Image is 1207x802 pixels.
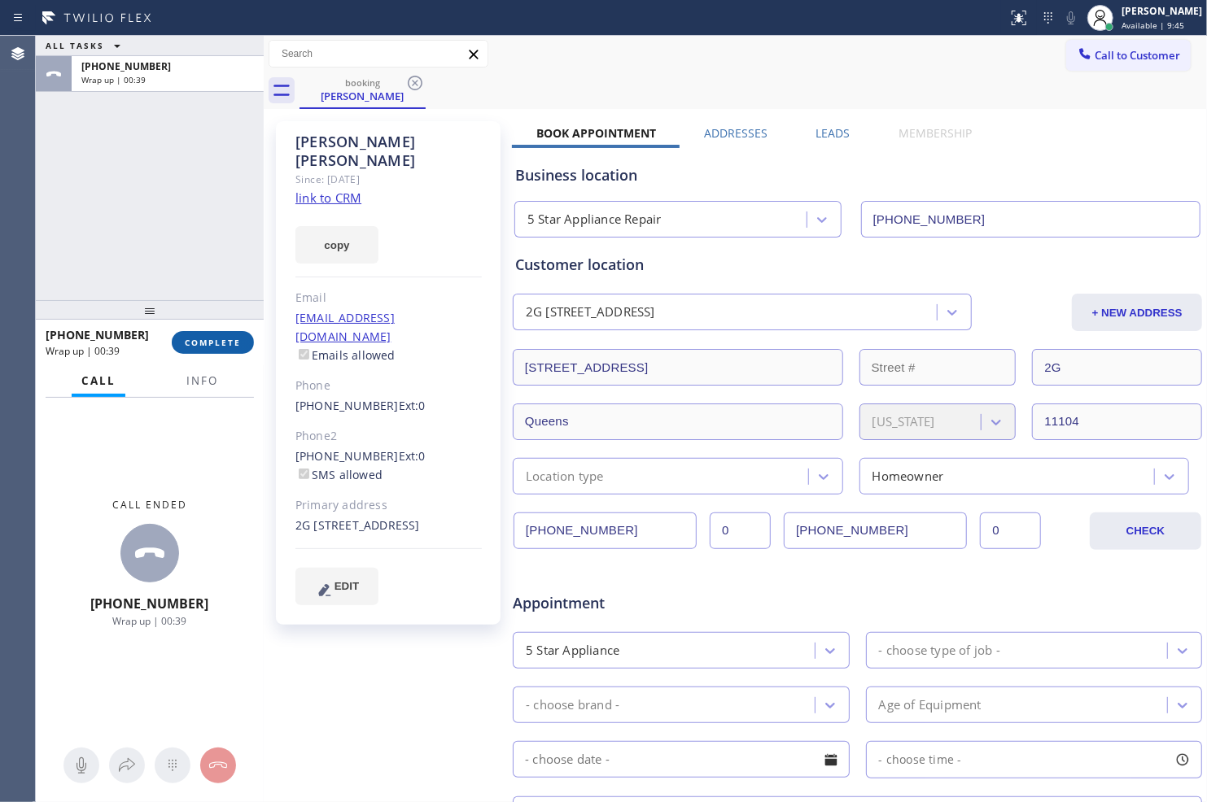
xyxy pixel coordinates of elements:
button: Hang up [200,748,236,783]
label: Addresses [704,125,767,141]
div: Phone [295,377,482,395]
button: Info [177,365,228,397]
input: SMS allowed [299,469,309,479]
input: Phone Number [514,512,697,549]
span: Call [81,373,116,388]
span: Appointment [513,592,741,614]
label: Emails allowed [295,347,396,363]
div: 5 Star Appliance Repair [527,211,662,229]
span: [PHONE_NUMBER] [91,595,209,612]
label: Book Appointment [536,125,656,141]
button: EDIT [295,568,378,605]
div: Homeowner [872,467,944,486]
button: Open directory [109,748,145,783]
a: [PHONE_NUMBER] [295,398,399,413]
div: Location type [526,467,604,486]
a: [EMAIL_ADDRESS][DOMAIN_NAME] [295,310,395,344]
div: [PERSON_NAME] [PERSON_NAME] [295,133,482,170]
div: Since: [DATE] [295,170,482,189]
input: Address [513,349,843,386]
input: Phone Number [861,201,1201,238]
span: COMPLETE [185,337,241,348]
div: Primary address [295,496,482,515]
button: copy [295,226,378,264]
div: [PERSON_NAME] [301,89,424,103]
label: Leads [816,125,850,141]
div: Phone2 [295,427,482,446]
input: City [513,403,843,440]
span: [PHONE_NUMBER] [46,327,149,342]
div: - choose type of job - [879,641,1000,660]
div: Age of Equipment [879,695,982,714]
span: ALL TASKS [46,40,104,51]
span: Ext: 0 [399,448,426,464]
input: Emails allowed [299,349,309,360]
div: Email [295,289,482,307]
button: Call to Customer [1066,40,1191,71]
button: COMPLETE [172,331,254,354]
span: EDIT [335,580,359,592]
button: Mute [63,748,99,783]
div: booking [301,76,424,89]
span: - choose time - [879,752,962,767]
input: ZIP [1032,403,1202,440]
input: Phone Number 2 [784,512,967,549]
button: Call [72,365,125,397]
span: Wrap up | 00:39 [113,614,187,628]
span: Call ended [112,498,187,512]
input: Ext. [710,512,771,549]
span: Call to Customer [1095,48,1180,63]
div: [PERSON_NAME] [1122,4,1202,18]
button: Mute [1060,7,1082,29]
div: Andrew Restivo [301,72,424,107]
div: 2G [STREET_ADDRESS] [526,303,655,322]
span: Wrap up | 00:39 [81,74,146,85]
button: ALL TASKS [36,36,137,55]
div: 5 Star Appliance [526,641,619,660]
button: Open dialpad [155,748,190,783]
input: Street # [859,349,1017,386]
span: Available | 9:45 [1122,20,1184,31]
div: - choose brand - [526,695,619,714]
span: Ext: 0 [399,398,426,413]
div: Customer location [515,254,1200,276]
label: Membership [899,125,972,141]
div: 2G [STREET_ADDRESS] [295,517,482,535]
button: + NEW ADDRESS [1072,294,1202,331]
input: - choose date - [513,741,850,778]
span: [PHONE_NUMBER] [81,59,171,73]
input: Search [269,41,488,67]
input: Ext. 2 [980,512,1041,549]
button: CHECK [1090,512,1202,550]
span: Info [186,373,218,388]
a: link to CRM [295,190,361,206]
span: Wrap up | 00:39 [46,344,120,358]
div: Business location [515,164,1200,186]
a: [PHONE_NUMBER] [295,448,399,464]
label: SMS allowed [295,467,383,482]
input: Apt. # [1032,349,1202,386]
